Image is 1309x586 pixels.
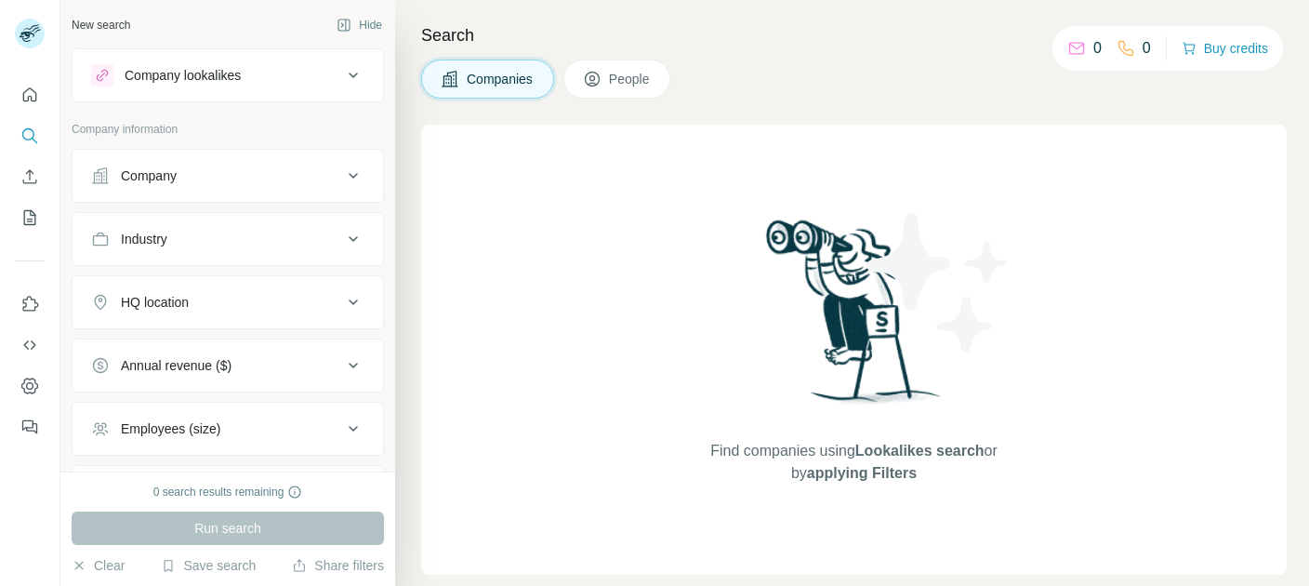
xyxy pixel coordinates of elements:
[758,215,951,422] img: Surfe Illustration - Woman searching with binoculars
[15,201,45,234] button: My lists
[73,153,383,198] button: Company
[15,410,45,444] button: Feedback
[15,287,45,321] button: Use Surfe on LinkedIn
[1093,37,1102,60] p: 0
[73,343,383,388] button: Annual revenue ($)
[1182,35,1268,61] button: Buy credits
[854,199,1022,366] img: Surfe Illustration - Stars
[161,556,256,575] button: Save search
[421,22,1287,48] h4: Search
[73,470,383,514] button: Technologies
[72,121,384,138] p: Company information
[121,356,231,375] div: Annual revenue ($)
[72,17,130,33] div: New search
[73,217,383,261] button: Industry
[121,230,167,248] div: Industry
[15,119,45,153] button: Search
[121,166,177,185] div: Company
[72,556,125,575] button: Clear
[121,293,189,312] div: HQ location
[292,556,384,575] button: Share filters
[15,160,45,193] button: Enrich CSV
[324,11,395,39] button: Hide
[807,465,917,481] span: applying Filters
[15,78,45,112] button: Quick start
[153,484,303,500] div: 0 search results remaining
[15,328,45,362] button: Use Surfe API
[15,369,45,403] button: Dashboard
[73,53,383,98] button: Company lookalikes
[609,70,652,88] span: People
[855,443,985,459] span: Lookalikes search
[467,70,535,88] span: Companies
[705,440,1002,485] span: Find companies using or by
[73,406,383,451] button: Employees (size)
[121,420,220,438] div: Employees (size)
[1143,37,1151,60] p: 0
[125,66,241,85] div: Company lookalikes
[73,280,383,325] button: HQ location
